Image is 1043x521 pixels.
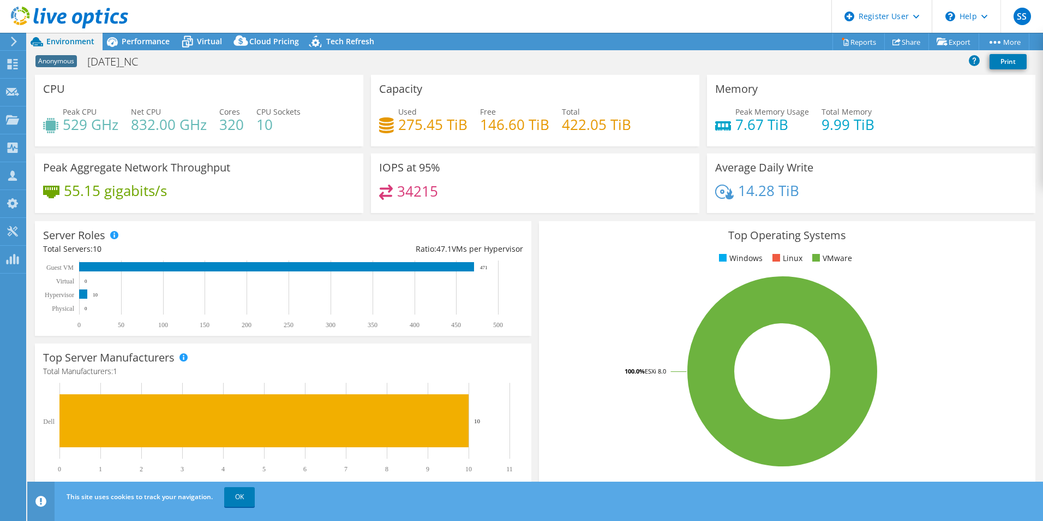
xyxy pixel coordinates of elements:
text: 2 [140,465,143,473]
tspan: 100.0% [625,367,645,375]
span: Peak CPU [63,106,97,117]
text: 350 [368,321,377,329]
h3: IOPS at 95% [379,162,440,174]
h4: 34215 [397,185,438,197]
h1: [DATE]_NC [82,56,155,68]
text: 0 [85,306,87,311]
h4: 275.45 TiB [398,119,467,131]
a: Share [884,33,929,50]
span: SS [1014,8,1031,25]
span: Tech Refresh [326,36,374,46]
text: 500 [493,321,503,329]
h3: Memory [715,83,758,95]
text: 5 [262,465,266,473]
span: This site uses cookies to track your navigation. [67,492,213,501]
h4: 10 [256,119,301,131]
a: More [979,33,1029,50]
span: 1 [113,366,117,376]
h4: 320 [219,119,244,131]
text: 0 [58,465,61,473]
span: Peak Memory Usage [735,106,809,117]
li: Windows [716,252,763,264]
text: 471 [480,265,488,270]
h4: 422.05 TiB [562,119,631,131]
span: Net CPU [131,106,161,117]
h4: 832.00 GHz [131,119,207,131]
h4: 9.99 TiB [822,119,874,131]
h4: 7.67 TiB [735,119,809,131]
text: 300 [326,321,335,329]
tspan: ESXi 8.0 [645,367,666,375]
a: OK [224,487,255,507]
text: Hypervisor [45,291,74,299]
span: CPU Sockets [256,106,301,117]
text: Dell [43,418,55,425]
span: Used [398,106,417,117]
text: 0 [85,279,87,284]
h4: 55.15 gigabits/s [64,185,167,197]
text: 8 [385,465,388,473]
h3: Top Server Manufacturers [43,352,175,364]
text: 7 [344,465,347,473]
a: Export [928,33,979,50]
text: 150 [200,321,209,329]
span: 10 [93,244,101,254]
text: 3 [181,465,184,473]
a: Reports [832,33,885,50]
svg: \n [945,11,955,21]
a: Print [990,54,1027,69]
text: 400 [410,321,419,329]
text: 10 [93,292,98,298]
span: Virtual [197,36,222,46]
text: 11 [506,465,513,473]
h3: Capacity [379,83,422,95]
span: Anonymous [35,55,77,67]
div: Total Servers: [43,243,283,255]
text: Virtual [56,277,75,285]
h3: Peak Aggregate Network Throughput [43,162,230,174]
h4: 14.28 TiB [738,185,799,197]
span: Cloud Pricing [249,36,299,46]
text: 9 [426,465,429,473]
h4: 529 GHz [63,119,118,131]
h3: CPU [43,83,65,95]
text: 4 [221,465,225,473]
text: 100 [158,321,168,329]
text: 0 [77,321,81,329]
li: Linux [770,252,802,264]
span: Total Memory [822,106,872,117]
text: 250 [284,321,293,329]
span: Cores [219,106,240,117]
text: 1 [99,465,102,473]
span: Performance [122,36,170,46]
text: 200 [242,321,251,329]
div: Ratio: VMs per Hypervisor [283,243,523,255]
span: Environment [46,36,94,46]
text: 10 [474,418,481,424]
h3: Average Daily Write [715,162,813,174]
h4: 146.60 TiB [480,119,549,131]
li: VMware [810,252,852,264]
text: 10 [465,465,472,473]
text: Physical [52,305,74,312]
h3: Top Operating Systems [547,229,1027,241]
span: Free [480,106,496,117]
span: Total [562,106,580,117]
text: Guest VM [46,264,74,271]
h4: Total Manufacturers: [43,365,523,377]
text: 450 [451,321,461,329]
text: 50 [118,321,124,329]
span: 47.1 [436,244,452,254]
text: 6 [303,465,307,473]
h3: Server Roles [43,229,105,241]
